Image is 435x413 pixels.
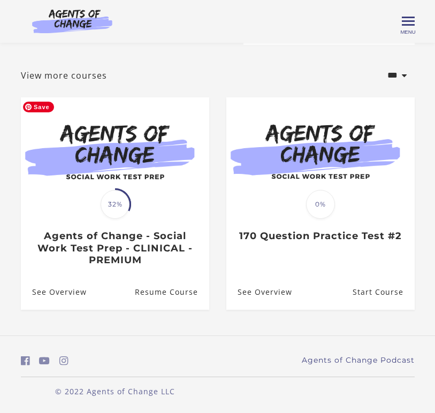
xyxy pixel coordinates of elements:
[39,353,50,369] a: https://www.youtube.com/c/AgentsofChangeTestPrepbyMeaganMitchell (Open in a new window)
[23,102,54,112] span: Save
[400,29,415,35] span: Menu
[238,230,403,242] h3: 170 Question Practice Test #2
[21,353,30,369] a: https://www.facebook.com/groups/aswbtestprep (Open in a new window)
[21,69,107,82] a: View more courses
[59,356,68,366] i: https://www.instagram.com/agentsofchangeprep/ (Open in a new window)
[402,15,415,28] button: Toggle menu Menu
[306,190,335,219] span: 0%
[402,20,415,22] span: Toggle menu
[59,353,68,369] a: https://www.instagram.com/agentsofchangeprep/ (Open in a new window)
[101,190,129,219] span: 32%
[21,275,87,310] a: Agents of Change - Social Work Test Prep - CLINICAL - PREMIUM: See Overview
[32,230,197,266] h3: Agents of Change - Social Work Test Prep - CLINICAL - PREMIUM
[134,275,209,310] a: Agents of Change - Social Work Test Prep - CLINICAL - PREMIUM: Resume Course
[21,9,124,33] img: Agents of Change Logo
[21,386,209,397] p: © 2022 Agents of Change LLC
[39,356,50,366] i: https://www.youtube.com/c/AgentsofChangeTestPrepbyMeaganMitchell (Open in a new window)
[352,275,414,310] a: 170 Question Practice Test #2: Resume Course
[21,356,30,366] i: https://www.facebook.com/groups/aswbtestprep (Open in a new window)
[226,275,292,310] a: 170 Question Practice Test #2: See Overview
[302,355,415,366] a: Agents of Change Podcast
